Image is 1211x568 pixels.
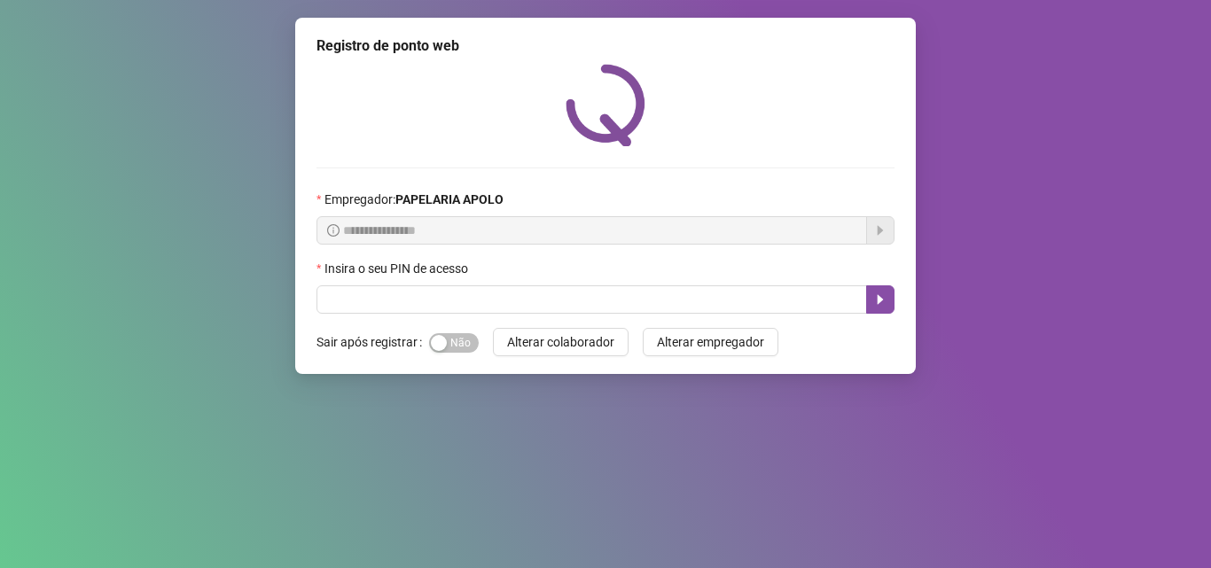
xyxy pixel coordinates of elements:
span: info-circle [327,224,340,237]
span: Alterar empregador [657,332,764,352]
button: Alterar empregador [643,328,778,356]
span: caret-right [873,292,887,307]
button: Alterar colaborador [493,328,629,356]
label: Insira o seu PIN de acesso [316,259,480,278]
label: Sair após registrar [316,328,429,356]
span: Empregador : [324,190,504,209]
div: Registro de ponto web [316,35,895,57]
img: QRPoint [566,64,645,146]
span: Alterar colaborador [507,332,614,352]
strong: PAPELARIA APOLO [395,192,504,206]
